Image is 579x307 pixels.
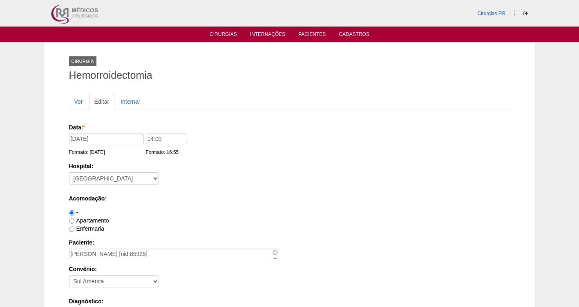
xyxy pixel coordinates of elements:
[210,31,237,40] a: Cirurgias
[146,148,189,156] div: Formato: 16:55
[115,94,145,109] a: Internar
[477,11,505,16] a: Cirurgias RR
[69,265,510,273] label: Convênio:
[69,297,510,305] label: Diagnóstico:
[69,217,109,224] label: Apartamento
[69,70,510,80] h1: Hemorroidectomia
[69,225,104,232] label: Enfermaria
[69,218,74,224] input: Apartamento
[298,31,326,40] a: Pacientes
[69,123,507,131] label: Data:
[69,56,96,66] div: Cirurgia
[89,94,115,109] a: Editar
[69,148,146,156] div: Formato: [DATE]
[69,194,510,202] label: Acomodação:
[250,31,286,40] a: Internações
[69,210,74,216] input: -
[69,238,510,247] label: Paciente:
[69,227,74,232] input: Enfermaria
[69,94,88,109] a: Ver
[69,209,78,216] label: -
[69,162,510,170] label: Hospital:
[523,11,528,16] i: Sair
[339,31,369,40] a: Cadastros
[83,124,85,131] span: Este campo é obrigatório.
